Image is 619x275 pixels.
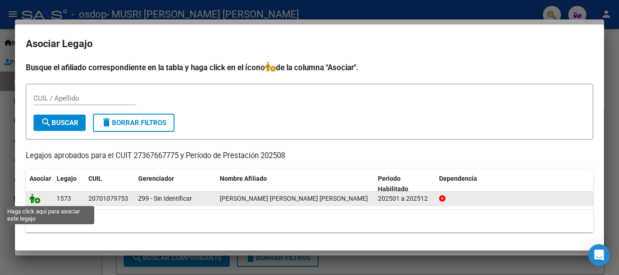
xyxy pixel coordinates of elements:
button: Borrar Filtros [93,114,174,132]
span: CUIL [88,175,102,182]
datatable-header-cell: Gerenciador [135,169,216,199]
span: Buscar [41,119,78,127]
div: 202501 a 202512 [378,193,432,204]
span: Nombre Afiliado [220,175,267,182]
span: 1573 [57,195,71,202]
span: Dependencia [439,175,477,182]
span: Z99 - Sin Identificar [138,195,192,202]
datatable-header-cell: Asociar [26,169,53,199]
h2: Asociar Legajo [26,35,593,53]
span: Gerenciador [138,175,174,182]
h4: Busque el afiliado correspondiente en la tabla y haga click en el ícono de la columna "Asociar". [26,62,593,73]
mat-icon: delete [101,117,112,128]
span: Asociar [29,175,51,182]
div: 20701079753 [88,193,128,204]
datatable-header-cell: Nombre Afiliado [216,169,374,199]
span: Legajo [57,175,77,182]
datatable-header-cell: CUIL [85,169,135,199]
datatable-header-cell: Periodo Habilitado [374,169,435,199]
mat-icon: search [41,117,52,128]
button: Buscar [34,115,86,131]
span: Periodo Habilitado [378,175,408,193]
span: ALTAMIRANO FORGIARINI MATILDA VICTORIA [220,195,368,202]
datatable-header-cell: Dependencia [435,169,594,199]
p: Legajos aprobados para el CUIT 27367667775 y Período de Prestación 202508 [26,150,593,162]
datatable-header-cell: Legajo [53,169,85,199]
span: Borrar Filtros [101,119,166,127]
div: Open Intercom Messenger [588,244,610,266]
div: 1 registros [26,210,593,232]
